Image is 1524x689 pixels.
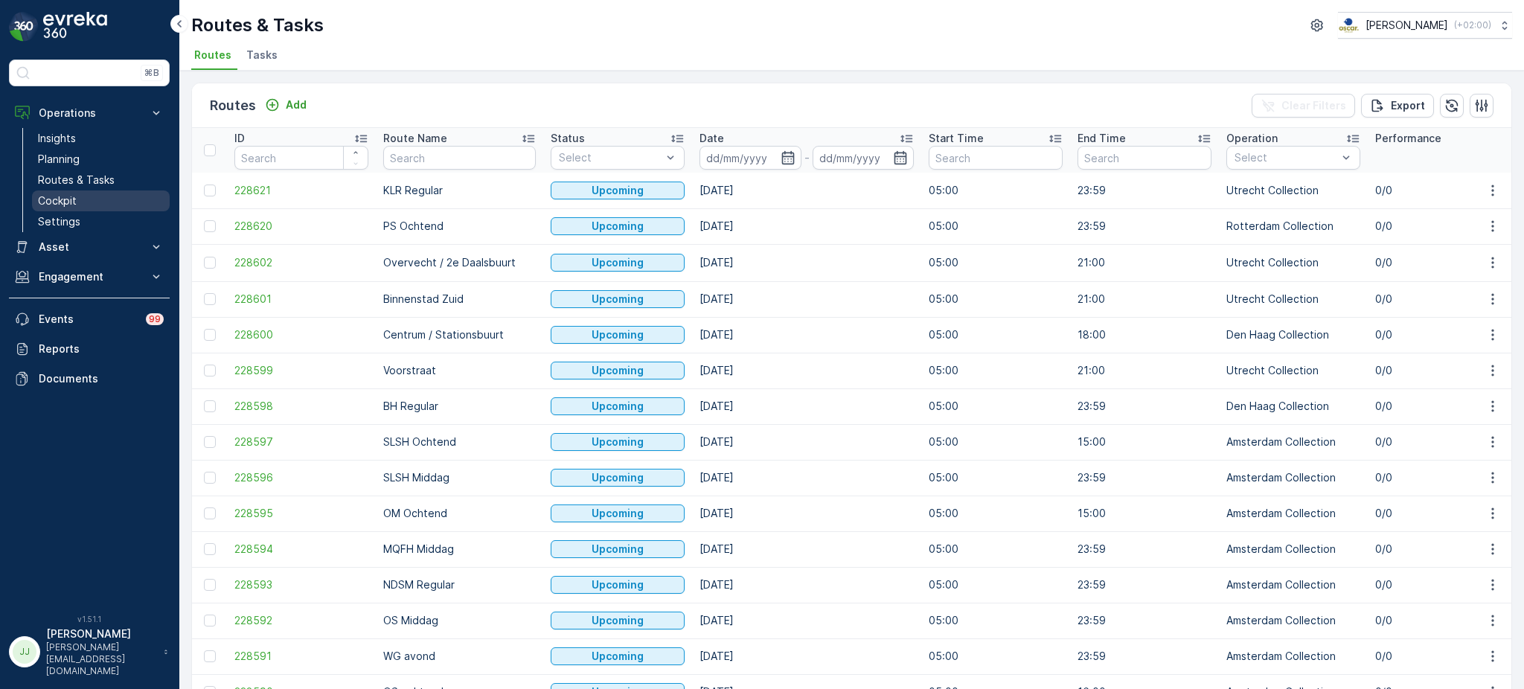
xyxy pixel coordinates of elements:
[383,219,536,234] p: PS Ochtend
[1375,542,1509,557] p: 0/0
[929,183,1063,198] p: 05:00
[234,292,368,307] a: 228601
[204,615,216,626] div: Toggle Row Selected
[383,131,447,146] p: Route Name
[1226,363,1360,378] p: Utrecht Collection
[9,364,170,394] a: Documents
[32,170,170,190] a: Routes & Tasks
[592,470,644,485] p: Upcoming
[551,131,585,146] p: Status
[1375,470,1509,485] p: 0/0
[204,472,216,484] div: Toggle Row Selected
[551,326,685,344] button: Upcoming
[692,388,921,424] td: [DATE]
[1226,506,1360,521] p: Amsterdam Collection
[592,255,644,270] p: Upcoming
[234,613,368,628] a: 228592
[39,342,164,356] p: Reports
[592,542,644,557] p: Upcoming
[692,317,921,353] td: [DATE]
[234,542,368,557] span: 228594
[1375,399,1509,414] p: 0/0
[1226,542,1360,557] p: Amsterdam Collection
[383,649,536,664] p: WG avond
[9,232,170,262] button: Asset
[1078,183,1211,198] p: 23:59
[551,612,685,629] button: Upcoming
[194,48,231,63] span: Routes
[592,435,644,449] p: Upcoming
[1281,98,1346,113] p: Clear Filters
[9,334,170,364] a: Reports
[204,579,216,591] div: Toggle Row Selected
[9,304,170,334] a: Events99
[1226,577,1360,592] p: Amsterdam Collection
[692,424,921,460] td: [DATE]
[592,292,644,307] p: Upcoming
[551,504,685,522] button: Upcoming
[929,363,1063,378] p: 05:00
[204,220,216,232] div: Toggle Row Selected
[551,362,685,379] button: Upcoming
[551,182,685,199] button: Upcoming
[204,329,216,341] div: Toggle Row Selected
[1375,435,1509,449] p: 0/0
[383,327,536,342] p: Centrum / Stationsbuurt
[692,531,921,567] td: [DATE]
[234,363,368,378] span: 228599
[692,567,921,603] td: [DATE]
[234,506,368,521] a: 228595
[1365,18,1448,33] p: [PERSON_NAME]
[692,208,921,244] td: [DATE]
[38,131,76,146] p: Insights
[1252,94,1355,118] button: Clear Filters
[259,96,313,114] button: Add
[551,469,685,487] button: Upcoming
[46,626,156,641] p: [PERSON_NAME]
[929,399,1063,414] p: 05:00
[383,613,536,628] p: OS Middag
[32,128,170,149] a: Insights
[1235,150,1337,165] p: Select
[1078,649,1211,664] p: 23:59
[929,219,1063,234] p: 05:00
[929,292,1063,307] p: 05:00
[383,435,536,449] p: SLSH Ochtend
[234,327,368,342] a: 228600
[149,313,161,325] p: 99
[9,98,170,128] button: Operations
[234,399,368,414] a: 228598
[1226,219,1360,234] p: Rotterdam Collection
[38,193,77,208] p: Cockpit
[234,255,368,270] span: 228602
[1375,577,1509,592] p: 0/0
[32,211,170,232] a: Settings
[234,577,368,592] a: 228593
[234,146,368,170] input: Search
[699,131,724,146] p: Date
[204,365,216,376] div: Toggle Row Selected
[286,97,307,112] p: Add
[692,496,921,531] td: [DATE]
[1078,131,1126,146] p: End Time
[383,470,536,485] p: SLSH Middag
[383,255,536,270] p: Overvecht / 2e Daalsbuurt
[38,173,115,188] p: Routes & Tasks
[234,435,368,449] span: 228597
[1078,219,1211,234] p: 23:59
[246,48,278,63] span: Tasks
[1375,292,1509,307] p: 0/0
[1226,399,1360,414] p: Den Haag Collection
[383,363,536,378] p: Voorstraat
[1078,542,1211,557] p: 23:59
[1375,649,1509,664] p: 0/0
[1375,183,1509,198] p: 0/0
[39,269,140,284] p: Engagement
[234,183,368,198] span: 228621
[699,146,801,170] input: dd/mm/yyyy
[929,613,1063,628] p: 05:00
[39,106,140,121] p: Operations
